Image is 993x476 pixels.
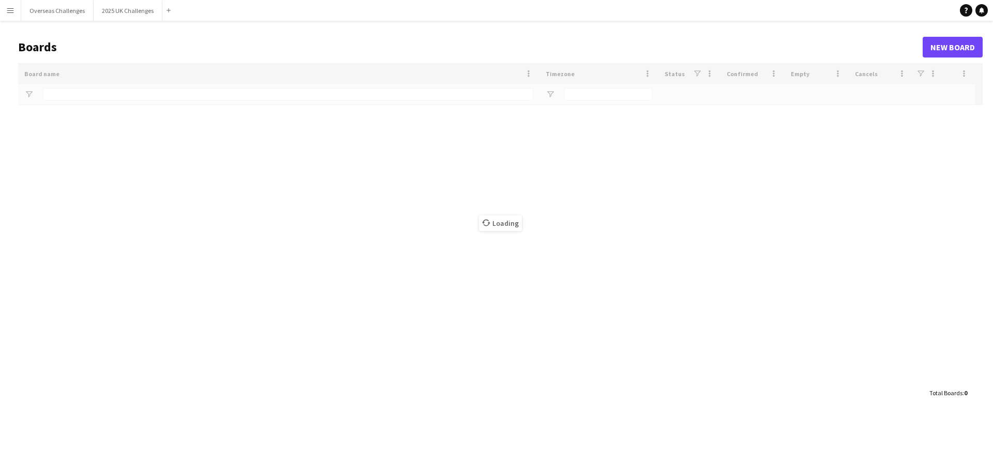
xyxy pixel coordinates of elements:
[94,1,162,21] button: 2025 UK Challenges
[929,383,967,403] div: :
[21,1,94,21] button: Overseas Challenges
[479,215,522,231] span: Loading
[964,389,967,397] span: 0
[18,39,923,55] h1: Boards
[923,37,983,57] a: New Board
[929,389,962,397] span: Total Boards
